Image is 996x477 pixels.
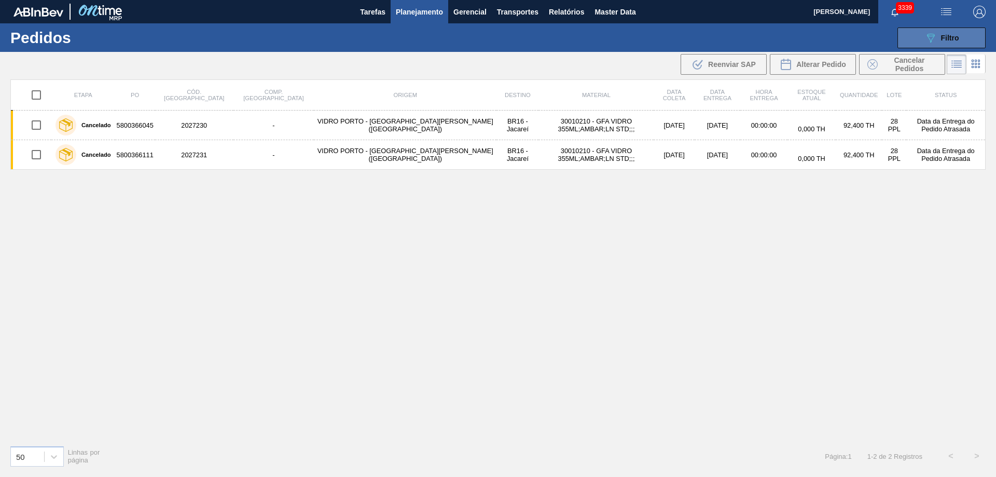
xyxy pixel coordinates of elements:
[164,89,224,101] span: Cód. [GEOGRAPHIC_DATA]
[233,111,314,140] td: -
[935,92,957,98] span: Status
[394,92,417,98] span: Origem
[973,6,986,18] img: Logout
[549,6,584,18] span: Relatórios
[396,6,443,18] span: Planejamento
[740,111,787,140] td: 00:00:00
[859,54,945,75] div: Cancelar Pedidos em Massa
[13,7,63,17] img: TNhmsLtSVTkK8tSr43FrP2fwEKptu5GPRR3wAAAABJRU5ErkJggg==
[882,111,906,140] td: 28 PPL
[941,34,959,42] span: Filtro
[76,122,111,128] label: Cancelado
[825,453,851,460] span: Página : 1
[11,140,986,170] a: Cancelado58003661112027231-VIDRO PORTO - [GEOGRAPHIC_DATA][PERSON_NAME] ([GEOGRAPHIC_DATA])BR16 -...
[964,443,990,469] button: >
[867,453,922,460] span: 1 - 2 de 2 Registros
[947,54,966,74] div: Visão em Lista
[770,54,856,75] div: Alterar Pedido
[681,54,767,75] div: Reenviar SAP
[538,140,654,170] td: 30010210 - GFA VIDRO 355ML;AMBAR;LN STD;;;
[76,152,111,158] label: Cancelado
[10,32,165,44] h1: Pedidos
[360,6,385,18] span: Tarefas
[115,111,155,140] td: 5800366045
[878,5,911,19] button: Notificações
[708,60,756,69] span: Reenviar SAP
[497,6,538,18] span: Transportes
[155,111,233,140] td: 2027230
[882,140,906,170] td: 28 PPL
[16,452,25,461] div: 50
[906,140,985,170] td: Data da Entrega do Pedido Atrasada
[243,89,303,101] span: Comp. [GEOGRAPHIC_DATA]
[940,6,952,18] img: userActions
[840,92,878,98] span: Quantidade
[496,140,538,170] td: BR16 - Jacareí
[695,140,740,170] td: [DATE]
[798,125,825,133] span: 0,000 TH
[906,111,985,140] td: Data da Entrega do Pedido Atrasada
[505,92,531,98] span: Destino
[938,443,964,469] button: <
[314,140,496,170] td: VIDRO PORTO - [GEOGRAPHIC_DATA][PERSON_NAME] ([GEOGRAPHIC_DATA])
[74,92,92,98] span: Etapa
[11,111,986,140] a: Cancelado58003660452027230-VIDRO PORTO - [GEOGRAPHIC_DATA][PERSON_NAME] ([GEOGRAPHIC_DATA])BR16 -...
[750,89,778,101] span: Hora Entrega
[663,89,686,101] span: Data coleta
[538,111,654,140] td: 30010210 - GFA VIDRO 355ML;AMBAR;LN STD;;;
[654,111,694,140] td: [DATE]
[887,92,902,98] span: Lote
[836,111,882,140] td: 92,400 TH
[314,111,496,140] td: VIDRO PORTO - [GEOGRAPHIC_DATA][PERSON_NAME] ([GEOGRAPHIC_DATA])
[797,89,826,101] span: Estoque atual
[654,140,694,170] td: [DATE]
[897,28,986,48] button: Filtro
[68,448,100,464] span: Linhas por página
[496,111,538,140] td: BR16 - Jacareí
[859,54,945,75] button: Cancelar Pedidos
[453,6,487,18] span: Gerencial
[966,54,986,74] div: Visão em Cards
[798,155,825,162] span: 0,000 TH
[882,56,937,73] span: Cancelar Pedidos
[836,140,882,170] td: 92,400 TH
[233,140,314,170] td: -
[695,111,740,140] td: [DATE]
[155,140,233,170] td: 2027231
[582,92,611,98] span: Material
[896,2,914,13] span: 3339
[796,60,846,69] span: Alterar Pedido
[594,6,635,18] span: Master Data
[131,92,139,98] span: PO
[703,89,731,101] span: Data entrega
[740,140,787,170] td: 00:00:00
[115,140,155,170] td: 5800366111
